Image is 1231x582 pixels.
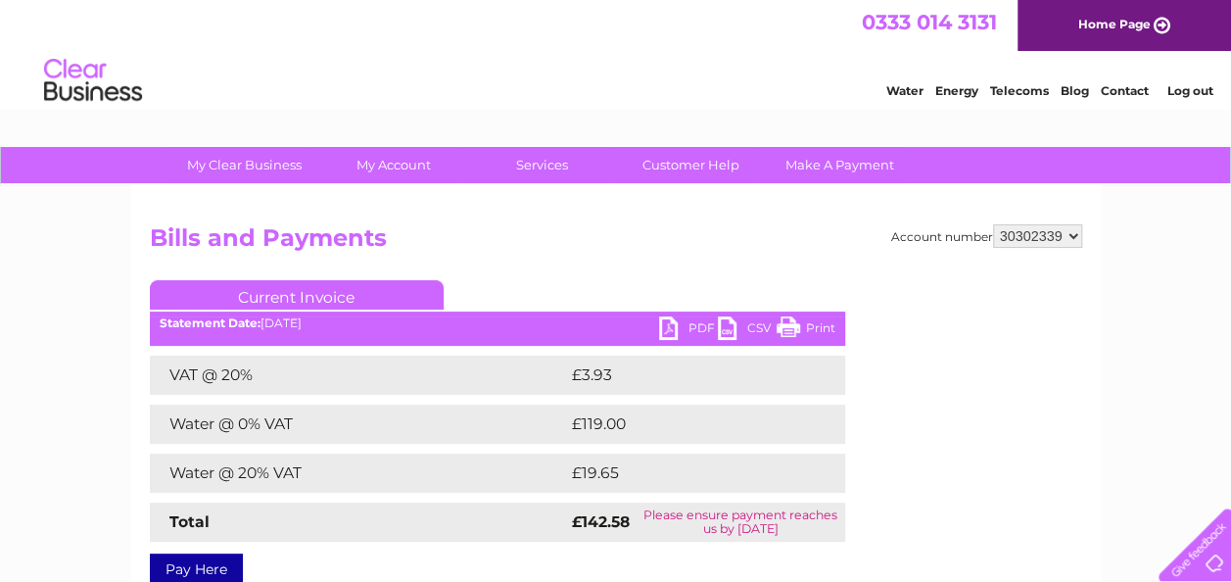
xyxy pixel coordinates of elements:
[169,512,210,531] strong: Total
[150,280,444,310] a: Current Invoice
[659,316,718,345] a: PDF
[150,356,567,395] td: VAT @ 20%
[610,147,772,183] a: Customer Help
[150,224,1082,262] h2: Bills and Payments
[567,454,804,493] td: £19.65
[1166,83,1212,98] a: Log out
[567,356,799,395] td: £3.93
[43,51,143,111] img: logo.png
[886,83,923,98] a: Water
[164,147,325,183] a: My Clear Business
[891,224,1082,248] div: Account number
[461,147,623,183] a: Services
[990,83,1049,98] a: Telecoms
[572,512,630,531] strong: £142.58
[759,147,921,183] a: Make A Payment
[567,405,808,444] td: £119.00
[777,316,835,345] a: Print
[636,503,844,542] td: Please ensure payment reaches us by [DATE]
[1061,83,1089,98] a: Blog
[150,454,567,493] td: Water @ 20% VAT
[154,11,1079,95] div: Clear Business is a trading name of Verastar Limited (registered in [GEOGRAPHIC_DATA] No. 3667643...
[935,83,978,98] a: Energy
[862,10,997,34] a: 0333 014 3131
[718,316,777,345] a: CSV
[160,315,260,330] b: Statement Date:
[150,405,567,444] td: Water @ 0% VAT
[1101,83,1149,98] a: Contact
[150,316,845,330] div: [DATE]
[312,147,474,183] a: My Account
